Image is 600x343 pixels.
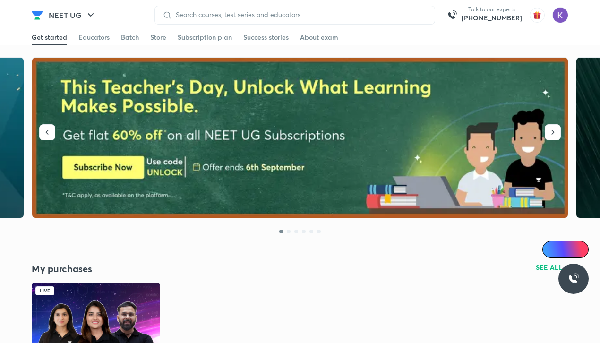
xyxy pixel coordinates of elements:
[150,33,166,42] div: Store
[78,33,110,42] div: Educators
[32,263,300,275] h4: My purchases
[150,30,166,45] a: Store
[178,30,232,45] a: Subscription plan
[443,6,462,25] img: call-us
[542,241,589,258] a: Ai Doubts
[243,33,289,42] div: Success stories
[462,6,522,13] p: Talk to our experts
[178,33,232,42] div: Subscription plan
[121,33,139,42] div: Batch
[78,30,110,45] a: Educators
[558,246,583,253] span: Ai Doubts
[32,33,67,42] div: Get started
[43,6,102,25] button: NEET UG
[172,11,427,18] input: Search courses, test series and educators
[536,264,563,271] span: SEE ALL
[300,30,338,45] a: About exam
[568,273,579,284] img: ttu
[462,13,522,23] a: [PHONE_NUMBER]
[552,7,568,23] img: Koyna Rana
[530,8,545,23] img: avatar
[300,33,338,42] div: About exam
[32,9,43,21] img: Company Logo
[243,30,289,45] a: Success stories
[32,30,67,45] a: Get started
[548,246,556,253] img: Icon
[35,286,54,295] div: Live
[530,260,569,275] button: SEE ALL
[121,30,139,45] a: Batch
